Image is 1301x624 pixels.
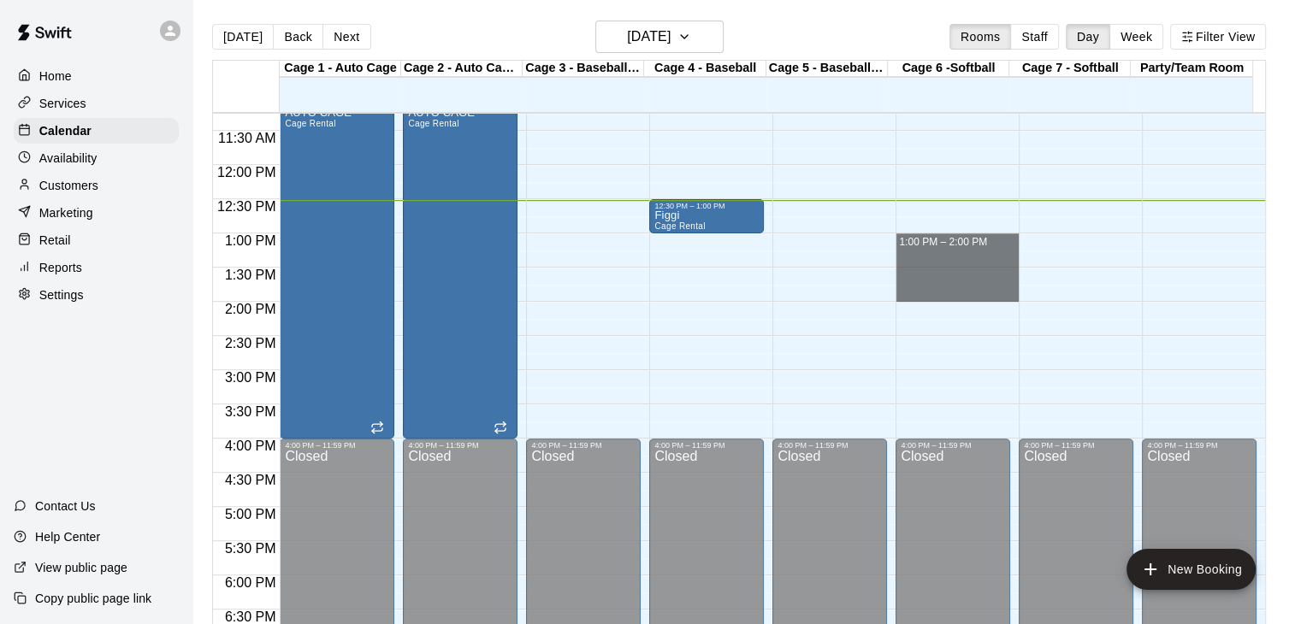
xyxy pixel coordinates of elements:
[35,497,96,515] p: Contact Us
[39,95,86,112] p: Services
[14,91,179,116] a: Services
[221,233,281,248] span: 1:00 PM
[370,421,384,434] span: Recurring event
[14,118,179,144] a: Calendar
[627,25,671,49] h6: [DATE]
[213,199,280,214] span: 12:30 PM
[14,255,179,280] a: Reports
[221,336,281,350] span: 2:30 PM
[408,441,512,450] div: 4:00 PM – 11:59 PM
[644,61,766,77] div: Cage 4 - Baseball
[1131,61,1252,77] div: Party/Team Room
[595,21,724,53] button: [DATE]
[221,404,281,419] span: 3:30 PM
[899,236,987,248] span: 1:00 PM – 2:00 PM
[494,421,507,434] span: Recurring event
[221,370,281,385] span: 3:00 PM
[35,528,100,545] p: Help Center
[1170,24,1266,50] button: Filter View
[1024,441,1128,450] div: 4:00 PM – 11:59 PM
[285,119,335,128] span: Cage Rental
[39,259,82,276] p: Reports
[1109,24,1163,50] button: Week
[280,61,401,77] div: Cage 1 - Auto Cage
[221,473,281,487] span: 4:30 PM
[14,173,179,198] a: Customers
[35,559,127,576] p: View public page
[14,145,179,171] a: Availability
[285,441,389,450] div: 4:00 PM – 11:59 PM
[221,268,281,282] span: 1:30 PM
[39,177,98,194] p: Customers
[39,122,92,139] p: Calendar
[408,119,458,128] span: Cage Rental
[649,199,764,233] div: 12:30 PM – 1:00 PM: Figgi
[523,61,644,77] div: Cage 3 - Baseball/Hit Trax
[221,302,281,316] span: 2:00 PM
[1009,61,1131,77] div: Cage 7 - Softball
[888,61,1009,77] div: Cage 6 -Softball
[14,282,179,308] a: Settings
[221,541,281,556] span: 5:30 PM
[213,165,280,180] span: 12:00 PM
[1066,24,1110,50] button: Day
[403,97,517,439] div: 11:00 AM – 4:00 PM: AUTO CAGE
[14,200,179,226] a: Marketing
[39,68,72,85] p: Home
[654,202,759,210] div: 12:30 PM – 1:00 PM
[766,61,888,77] div: Cage 5 - Baseball/Softball
[401,61,523,77] div: Cage 2 - Auto Cage -Hit Trax
[212,24,274,50] button: [DATE]
[14,63,179,89] a: Home
[221,609,281,624] span: 6:30 PM
[949,24,1011,50] button: Rooms
[39,232,71,249] p: Retail
[39,286,84,303] p: Settings
[221,439,281,453] span: 4:00 PM
[654,221,705,231] span: Cage Rental
[1147,441,1251,450] div: 4:00 PM – 11:59 PM
[214,131,281,145] span: 11:30 AM
[14,227,179,253] a: Retail
[654,441,759,450] div: 4:00 PM – 11:59 PM
[39,150,98,167] p: Availability
[273,24,323,50] button: Back
[531,441,636,450] div: 4:00 PM – 11:59 PM
[221,575,281,590] span: 6:00 PM
[221,507,281,521] span: 5:00 PM
[322,24,370,50] button: Next
[1010,24,1059,50] button: Staff
[778,441,882,450] div: 4:00 PM – 11:59 PM
[1127,549,1256,590] button: add
[280,97,394,439] div: 11:00 AM – 4:00 PM: AUTO CAGE
[35,590,151,607] p: Copy public page link
[39,204,93,221] p: Marketing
